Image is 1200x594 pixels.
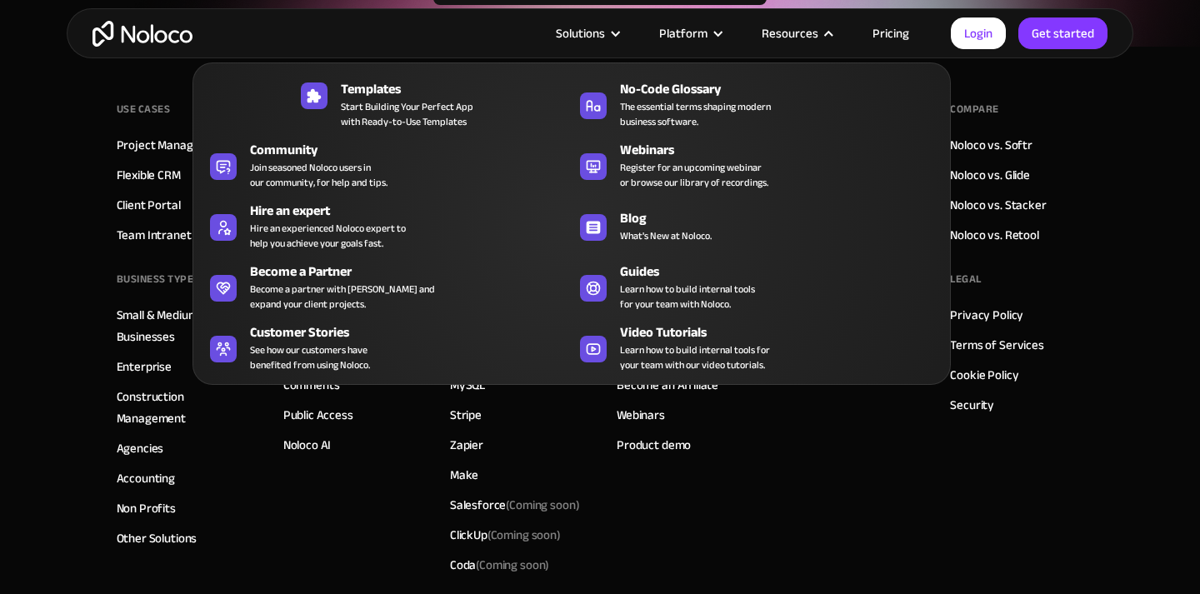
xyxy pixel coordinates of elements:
a: Noloco vs. Softr [950,134,1032,156]
div: Resources [741,22,852,44]
a: Accounting [117,467,176,489]
a: Become a PartnerBecome a partner with [PERSON_NAME] andexpand your client projects. [202,258,572,315]
div: BUSINESS TYPES [117,267,200,292]
span: The essential terms shaping modern business software. [620,99,771,129]
div: Salesforce [450,494,580,516]
a: Other Solutions [117,527,197,549]
div: Platform [638,22,741,44]
div: Solutions [556,22,605,44]
a: Public Access [283,404,353,426]
a: Pricing [852,22,930,44]
div: Templates [341,79,489,99]
a: Become an Affiliate [617,374,718,396]
div: Community [250,140,579,160]
a: No-Code GlossaryThe essential terms shaping modernbusiness software. [572,76,942,132]
a: Noloco vs. Stacker [950,194,1046,216]
a: Hire an expertHire an experienced Noloco expert tohelp you achieve your goals fast. [202,197,572,254]
a: Privacy Policy [950,304,1023,326]
div: Platform [659,22,707,44]
span: Learn how to build internal tools for your team with Noloco. [620,282,755,312]
a: Cookie Policy [950,364,1018,386]
a: Construction Management [117,386,250,429]
div: Video Tutorials [620,322,949,342]
a: Stripe [450,404,482,426]
div: Compare [950,97,999,122]
nav: Resources [192,39,951,385]
a: Enterprise [117,356,172,377]
div: Solutions [535,22,638,44]
div: Blog [620,208,949,228]
a: MySQL [450,374,485,396]
div: No-Code Glossary [620,79,949,99]
div: Become a Partner [250,262,579,282]
a: Login [951,17,1006,49]
div: Hire an experienced Noloco expert to help you achieve your goals fast. [250,221,406,251]
a: Flexible CRM [117,164,181,186]
span: (Coming soon) [476,553,549,577]
div: ClickUp [450,524,561,546]
div: Webinars [620,140,949,160]
span: Learn how to build internal tools for your team with our video tutorials. [620,342,770,372]
a: Product demo [617,434,691,456]
a: Security [950,394,994,416]
a: Non Profits [117,497,176,519]
a: GuidesLearn how to build internal toolsfor your team with Noloco. [572,258,942,315]
div: Customer Stories [250,322,579,342]
span: What's New at Noloco. [620,228,712,243]
div: Become a partner with [PERSON_NAME] and expand your client projects. [250,282,435,312]
span: Register for an upcoming webinar or browse our library of recordings. [620,160,768,190]
a: Agencies [117,437,164,459]
a: Comments [283,374,340,396]
a: CommunityJoin seasoned Noloco users inour community, for help and tips. [202,137,572,193]
a: Zapier [450,434,483,456]
span: Join seasoned Noloco users in our community, for help and tips. [250,160,387,190]
a: Small & Medium Businesses [117,304,250,347]
div: Guides [620,262,949,282]
a: Noloco vs. Glide [950,164,1030,186]
a: Project Managment [117,134,221,156]
a: Customer StoriesSee how our customers havebenefited from using Noloco. [202,319,572,376]
span: (Coming soon) [506,493,579,517]
span: See how our customers have benefited from using Noloco. [250,342,370,372]
div: Legal [950,267,982,292]
a: BlogWhat's New at Noloco. [572,197,942,254]
div: Use Cases [117,97,171,122]
div: Hire an expert [250,201,579,221]
a: Make [450,464,478,486]
a: Client Portal [117,194,181,216]
a: home [92,21,192,47]
a: Team Intranet [117,224,192,246]
a: Noloco AI [283,434,332,456]
div: Coda [450,554,549,576]
a: WebinarsRegister for an upcoming webinaror browse our library of recordings. [572,137,942,193]
a: Terms of Services [950,334,1043,356]
span: (Coming soon) [487,523,561,547]
span: Start Building Your Perfect App with Ready-to-Use Templates [341,99,473,129]
div: Resources [762,22,818,44]
a: TemplatesStart Building Your Perfect Appwith Ready-to-Use Templates [292,76,482,132]
a: Webinars [617,404,665,426]
a: Noloco vs. Retool [950,224,1038,246]
a: Get started [1018,17,1107,49]
a: Video TutorialsLearn how to build internal tools foryour team with our video tutorials. [572,319,942,376]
